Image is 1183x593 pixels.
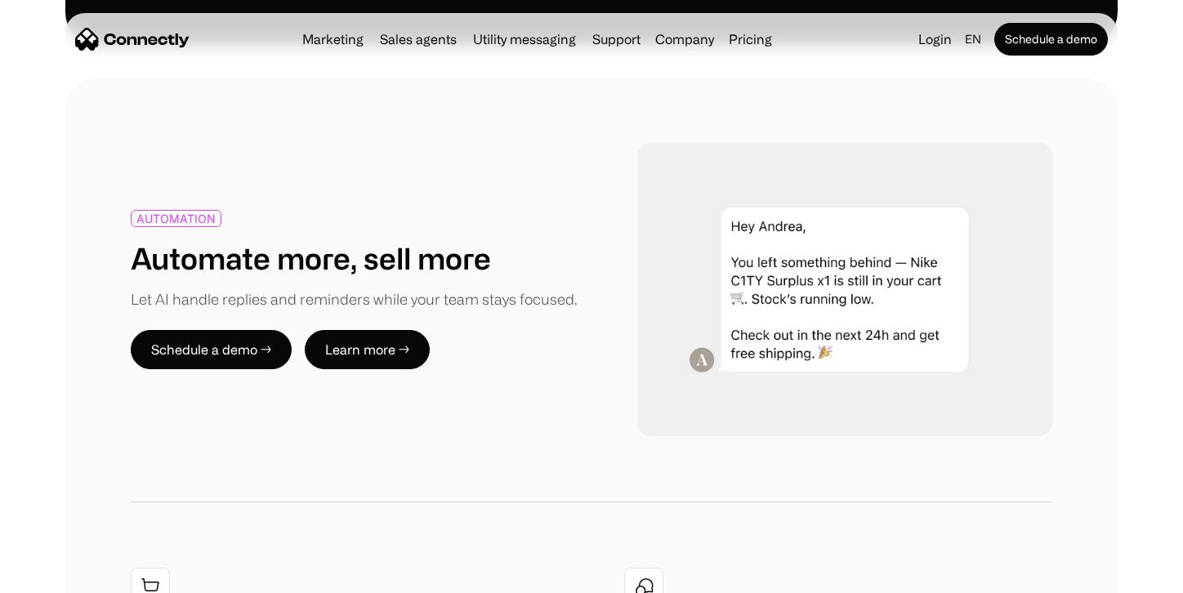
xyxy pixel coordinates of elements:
a: Pricing [722,33,779,46]
div: Company [655,28,714,51]
div: en [958,28,991,51]
div: Company [650,28,719,51]
div: AUTOMATION [136,212,216,225]
a: Sales agents [373,33,463,46]
a: Utility messaging [467,33,583,46]
a: Marketing [296,33,370,46]
aside: Language selected: English [16,563,98,587]
h1: Automate more, sell more [131,240,491,275]
ul: Language list [33,564,98,587]
a: Login [912,28,958,51]
a: home [75,27,190,51]
a: Learn more → [305,330,430,369]
a: Support [586,33,647,46]
div: Let AI handle replies and reminders while your team stays focused. [131,288,577,310]
a: Schedule a demo [994,23,1108,56]
div: en [965,28,981,51]
a: Schedule a demo → [131,330,292,369]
